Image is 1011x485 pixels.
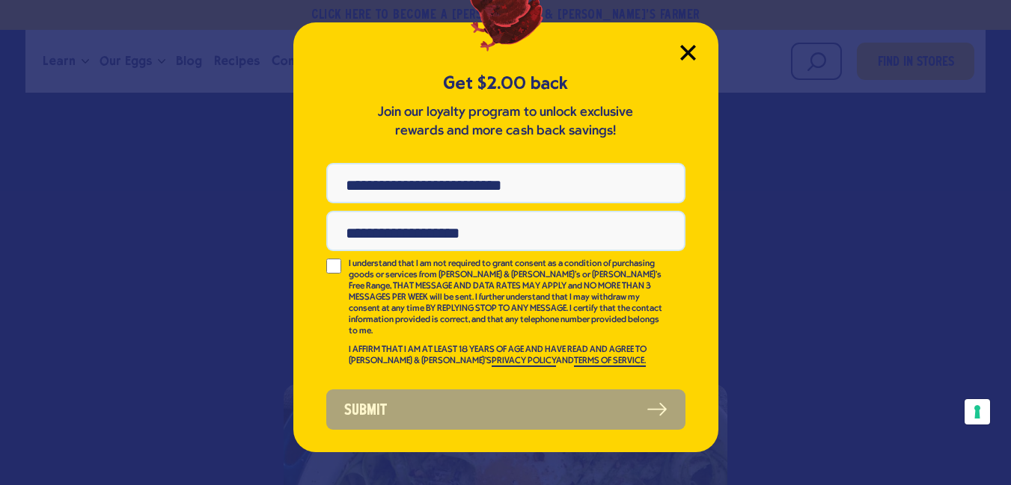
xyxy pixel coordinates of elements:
input: I understand that I am not required to grant consent as a condition of purchasing goods or servic... [326,259,341,274]
p: Join our loyalty program to unlock exclusive rewards and more cash back savings! [375,103,637,140]
a: TERMS OF SERVICE. [574,356,646,367]
button: Close Modal [680,45,696,61]
p: I understand that I am not required to grant consent as a condition of purchasing goods or servic... [349,259,665,337]
a: PRIVACY POLICY [492,356,556,367]
button: Submit [326,389,685,430]
h5: Get $2.00 back [326,71,685,96]
button: Your consent preferences for tracking technologies [965,399,990,424]
p: I AFFIRM THAT I AM AT LEAST 18 YEARS OF AGE AND HAVE READ AND AGREE TO [PERSON_NAME] & [PERSON_NA... [349,345,665,367]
